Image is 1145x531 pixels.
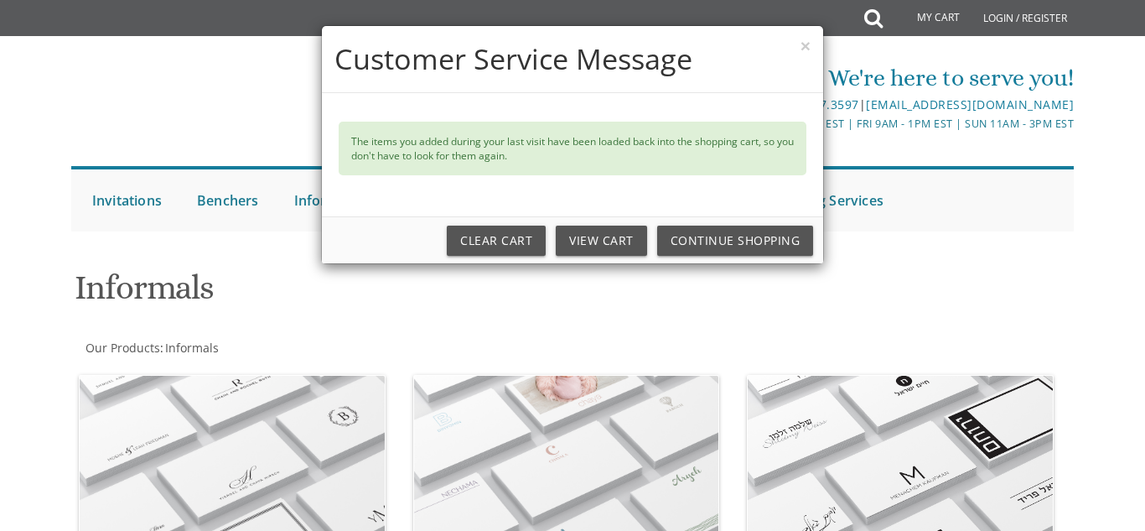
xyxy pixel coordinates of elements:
[339,122,806,175] div: The items you added during your last visit have been loaded back into the shopping cart, so you d...
[800,37,811,55] button: ×
[334,39,811,80] h4: Customer Service Message
[556,226,647,256] a: View Cart
[657,226,814,256] a: Continue Shopping
[447,226,546,256] a: Clear Cart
